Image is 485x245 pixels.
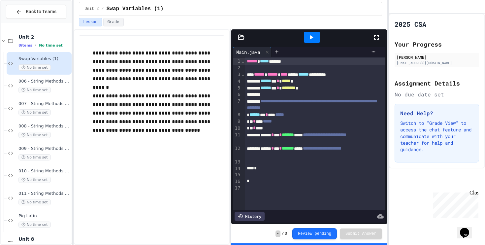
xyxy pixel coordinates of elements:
[18,168,70,174] span: 010 - String Methods Practice 1
[18,43,32,48] span: 8 items
[233,49,263,55] div: Main.java
[18,101,70,107] span: 007 - String Methods - charAt
[18,34,70,40] span: Unit 2
[233,65,241,71] div: 2
[18,87,51,93] span: No time set
[400,120,473,153] p: Switch to "Grade View" to access the chat feature and communicate with your teacher for help and ...
[6,5,66,19] button: Back to Teams
[233,185,241,192] div: 17
[395,79,479,88] h2: Assignment Details
[233,47,272,57] div: Main.java
[285,231,287,236] span: 0
[233,118,241,125] div: 9
[233,78,241,85] div: 4
[275,230,280,237] span: -
[18,56,70,62] span: Swap Variables (1)
[345,231,376,236] span: Submit Answer
[233,178,241,185] div: 16
[397,54,477,60] div: [PERSON_NAME]
[233,91,241,98] div: 6
[18,79,70,84] span: 006 - String Methods - Length
[79,18,102,26] button: Lesson
[84,6,99,12] span: Unit 2
[233,58,241,65] div: 1
[233,132,241,145] div: 11
[292,228,337,239] button: Review pending
[233,172,241,178] div: 15
[241,72,244,77] span: Fold line
[235,212,265,221] div: History
[233,85,241,91] div: 5
[3,3,46,42] div: Chat with us now!Close
[233,71,241,78] div: 3
[18,177,51,183] span: No time set
[18,109,51,116] span: No time set
[241,58,244,64] span: Fold line
[103,18,124,26] button: Grade
[395,40,479,49] h2: Your Progress
[233,112,241,118] div: 8
[397,60,477,65] div: [EMAIL_ADDRESS][DOMAIN_NAME]
[400,109,473,117] h3: Need Help?
[233,159,241,165] div: 13
[340,228,382,239] button: Submit Answer
[18,132,51,138] span: No time set
[282,231,284,236] span: /
[18,213,70,219] span: Pig Latin
[39,43,63,48] span: No time set
[233,125,241,132] div: 10
[18,154,51,160] span: No time set
[18,146,70,152] span: 009 - String Methods - substring
[35,43,36,48] span: •
[18,222,51,228] span: No time set
[233,98,241,112] div: 7
[395,90,479,98] div: No due date set
[395,19,426,29] h1: 2025 CSA
[430,190,478,218] iframe: chat widget
[26,8,56,15] span: Back to Teams
[233,165,241,172] div: 14
[233,145,241,159] div: 12
[107,5,164,13] span: Swap Variables (1)
[18,236,70,242] span: Unit 8
[18,199,51,205] span: No time set
[457,219,478,238] iframe: chat widget
[18,123,70,129] span: 008 - String Methods - indexOf
[102,6,104,12] span: /
[18,64,51,71] span: No time set
[18,191,70,196] span: 011 - String Methods Practice 2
